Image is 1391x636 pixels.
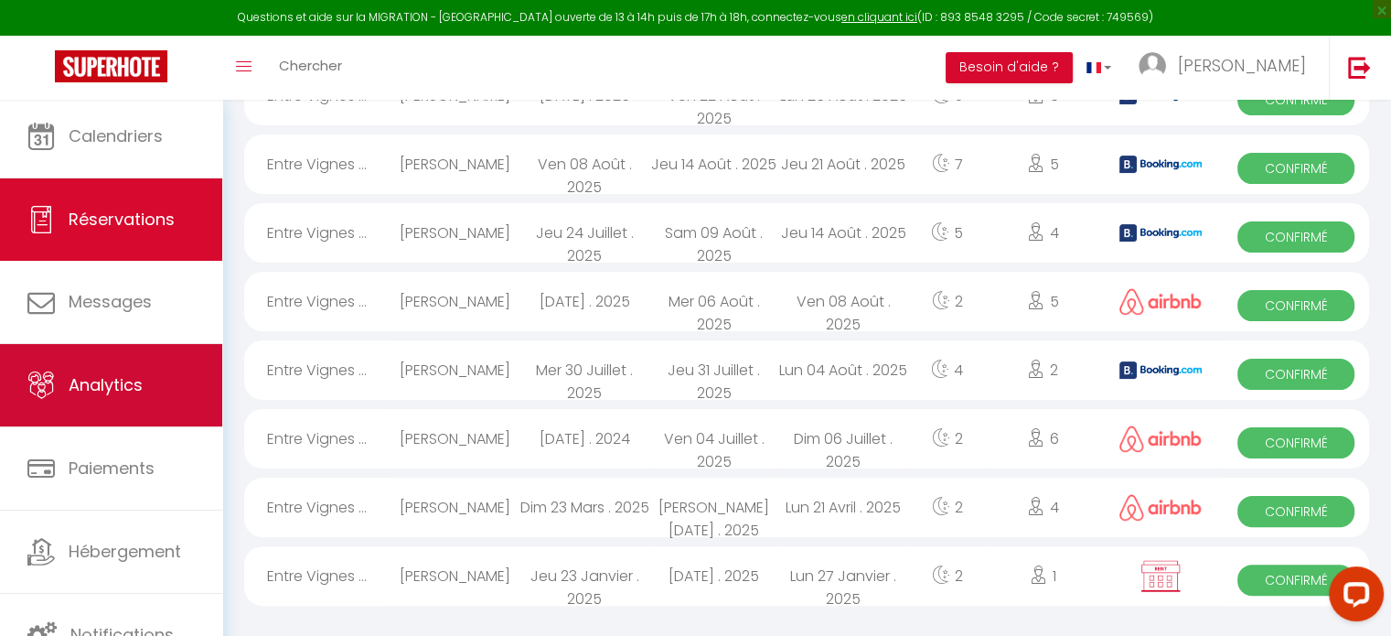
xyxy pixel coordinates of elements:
[1125,36,1329,100] a: ... [PERSON_NAME]
[69,208,175,231] span: Réservations
[69,457,155,480] span: Paiements
[69,124,163,147] span: Calendriers
[69,290,152,313] span: Messages
[69,540,181,563] span: Hébergement
[55,50,167,82] img: Super Booking
[1178,54,1306,77] span: [PERSON_NAME]
[69,373,143,396] span: Analytics
[265,36,356,100] a: Chercher
[1139,52,1166,80] img: ...
[946,52,1073,83] button: Besoin d'aide ?
[1348,56,1371,79] img: logout
[841,9,917,25] a: en cliquant ici
[279,56,342,75] span: Chercher
[1314,559,1391,636] iframe: LiveChat chat widget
